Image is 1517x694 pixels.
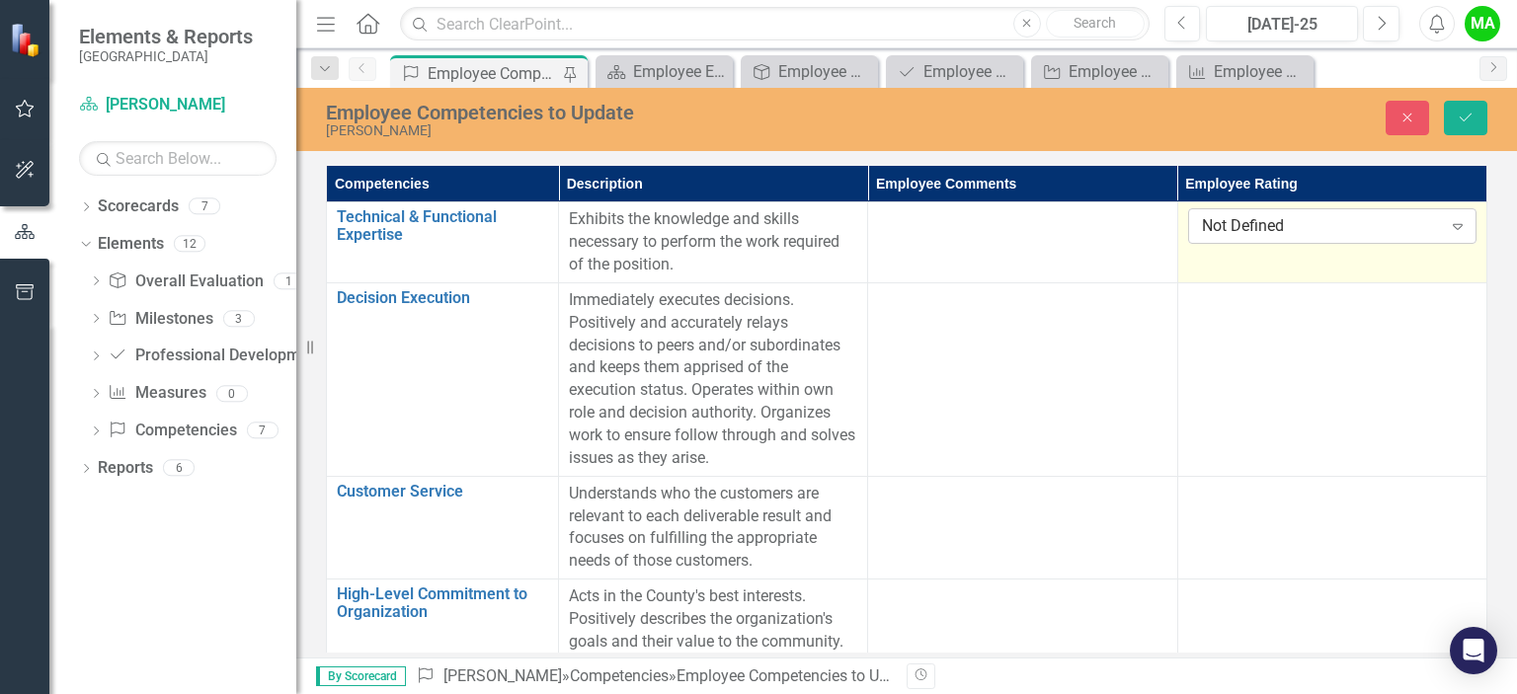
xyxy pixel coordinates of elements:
a: Competencies [108,420,236,442]
span: Search [1074,15,1116,31]
a: Measures [108,382,205,405]
div: [DATE]-25 [1213,13,1351,37]
p: Immediately executes decisions. Positively and accurately relays decisions to peers and/or subord... [569,289,857,470]
button: [DATE]-25 [1206,6,1358,41]
div: » » [416,665,892,688]
p: Exhibits the knowledge and skills necessary to perform the work required of the position. [569,208,857,276]
div: Employee Evaluation Navigation [633,59,728,84]
div: Employee Competencies to Update [326,102,969,123]
a: High-Level Commitment to Organization [337,585,548,620]
div: Employee Work Plan Milestones to Update [1069,59,1163,84]
a: Decision Execution [337,289,548,307]
a: Customer Service [337,483,548,501]
div: Employee Overall Evaluation to Update [778,59,873,84]
div: Employee Measure Report to Update [1214,59,1309,84]
a: Overall Evaluation [108,270,263,293]
a: Employee Work Plan Milestones to Update [1036,59,1163,84]
div: 7 [189,198,220,215]
div: 0 [216,385,248,402]
input: Search ClearPoint... [400,7,1149,41]
div: 12 [174,236,205,253]
input: Search Below... [79,141,277,176]
a: Milestones [108,308,212,331]
a: Technical & Functional Expertise [337,208,548,243]
a: Scorecards [98,195,179,218]
div: Employee Competencies to Update [428,61,558,86]
div: 6 [163,460,195,477]
p: Understands who the customers are relevant to each deliverable result and focuses on fulfilling t... [569,483,857,573]
a: Employee Professional Development to Update [891,59,1018,84]
div: [PERSON_NAME] [326,123,969,138]
img: ClearPoint Strategy [10,23,44,57]
button: MA [1465,6,1500,41]
span: Elements & Reports [79,25,253,48]
div: 1 [274,272,305,289]
a: Professional Development [108,345,322,367]
a: Reports [98,457,153,480]
a: [PERSON_NAME] [443,666,562,685]
a: Competencies [570,666,669,685]
a: Elements [98,233,164,256]
span: By Scorecard [316,666,406,686]
div: Employee Competencies to Update [677,666,918,685]
a: Employee Measure Report to Update [1181,59,1309,84]
small: [GEOGRAPHIC_DATA] [79,48,253,64]
div: Open Intercom Messenger [1450,627,1497,674]
div: Not Defined [1202,215,1442,238]
a: Employee Evaluation Navigation [600,59,728,84]
a: [PERSON_NAME] [79,94,277,116]
div: 7 [247,423,279,439]
div: 3 [223,310,255,327]
button: Search [1046,10,1145,38]
div: Employee Professional Development to Update [923,59,1018,84]
a: Employee Overall Evaluation to Update [746,59,873,84]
